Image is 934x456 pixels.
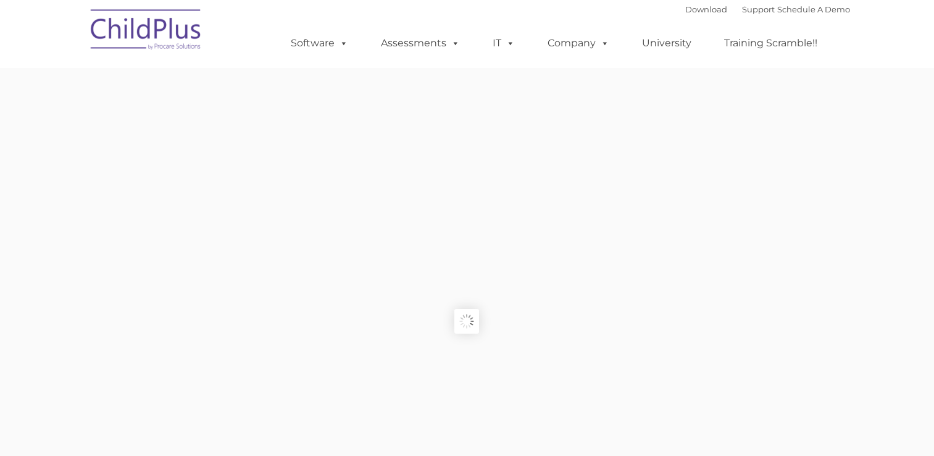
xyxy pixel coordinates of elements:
[85,1,208,62] img: ChildPlus by Procare Solutions
[369,31,472,56] a: Assessments
[630,31,704,56] a: University
[685,4,850,14] font: |
[712,31,830,56] a: Training Scramble!!
[685,4,727,14] a: Download
[480,31,527,56] a: IT
[535,31,622,56] a: Company
[742,4,775,14] a: Support
[278,31,361,56] a: Software
[777,4,850,14] a: Schedule A Demo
